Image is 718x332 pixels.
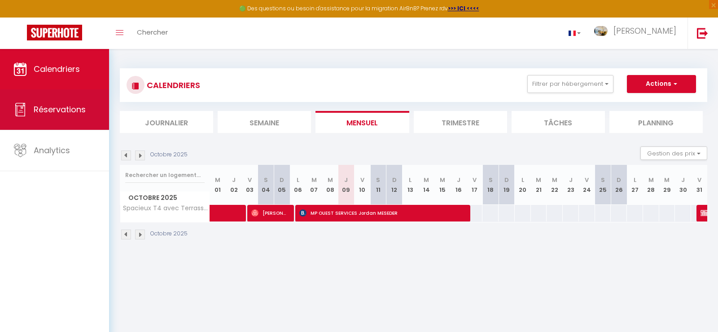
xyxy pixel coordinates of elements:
span: Calendriers [34,63,80,75]
abbr: V [697,176,701,184]
th: 19 [499,165,515,205]
abbr: V [360,176,364,184]
abbr: J [232,176,236,184]
abbr: S [489,176,493,184]
abbr: V [248,176,252,184]
input: Rechercher un logement... [125,167,205,183]
span: Spacieux T4 avec Terrasses à Lons [122,205,211,212]
th: 24 [579,165,595,205]
th: 02 [226,165,242,205]
a: >>> ICI <<<< [448,4,479,12]
th: 14 [418,165,434,205]
abbr: J [681,176,685,184]
th: 27 [627,165,643,205]
button: Gestion des prix [640,146,707,160]
abbr: M [440,176,445,184]
th: 08 [322,165,338,205]
th: 26 [611,165,627,205]
th: 18 [482,165,499,205]
th: 20 [515,165,531,205]
span: Réservations [34,104,86,115]
abbr: M [328,176,333,184]
abbr: D [617,176,621,184]
th: 16 [451,165,467,205]
abbr: M [536,176,541,184]
th: 01 [210,165,226,205]
th: 30 [675,165,691,205]
abbr: L [634,176,636,184]
abbr: J [344,176,348,184]
abbr: D [392,176,397,184]
img: Super Booking [27,25,82,40]
abbr: M [215,176,220,184]
span: Analytics [34,145,70,156]
th: 06 [290,165,306,205]
th: 31 [691,165,707,205]
span: [PERSON_NAME] [613,25,676,36]
abbr: J [457,176,460,184]
abbr: L [521,176,524,184]
abbr: L [409,176,412,184]
p: Octobre 2025 [150,230,188,238]
abbr: D [504,176,509,184]
abbr: S [376,176,380,184]
th: 11 [370,165,386,205]
span: MP OUEST SERVICES Jordan MESEDER [299,204,466,221]
li: Journalier [120,111,213,133]
button: Filtrer par hébergement [527,75,613,93]
img: ... [594,26,608,36]
abbr: M [664,176,670,184]
h3: CALENDRIERS [144,75,200,95]
th: 25 [595,165,611,205]
th: 09 [338,165,355,205]
button: Actions [627,75,696,93]
th: 15 [434,165,451,205]
span: Chercher [137,27,168,37]
span: Octobre 2025 [120,191,210,204]
th: 10 [354,165,370,205]
abbr: J [569,176,573,184]
th: 21 [531,165,547,205]
th: 12 [386,165,403,205]
abbr: M [424,176,429,184]
th: 13 [403,165,419,205]
a: ... [PERSON_NAME] [587,18,687,49]
th: 22 [547,165,563,205]
th: 29 [659,165,675,205]
th: 05 [274,165,290,205]
span: [PERSON_NAME] [251,204,289,221]
abbr: M [552,176,557,184]
p: Octobre 2025 [150,151,188,159]
abbr: S [601,176,605,184]
abbr: V [473,176,477,184]
th: 03 [242,165,258,205]
abbr: M [648,176,654,184]
img: logout [697,27,708,39]
li: Trimestre [414,111,507,133]
li: Mensuel [315,111,409,133]
th: 07 [306,165,322,205]
li: Tâches [512,111,605,133]
a: Chercher [130,18,175,49]
abbr: V [585,176,589,184]
abbr: M [311,176,317,184]
li: Semaine [218,111,311,133]
abbr: L [297,176,299,184]
th: 04 [258,165,274,205]
th: 28 [643,165,659,205]
th: 23 [563,165,579,205]
abbr: S [264,176,268,184]
th: 17 [467,165,483,205]
li: Planning [609,111,703,133]
abbr: D [280,176,284,184]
